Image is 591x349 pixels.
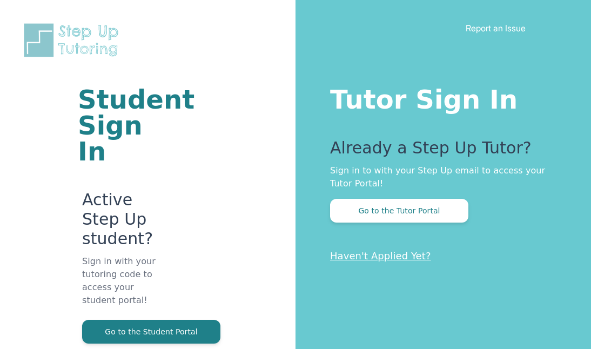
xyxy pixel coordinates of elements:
h1: Tutor Sign In [330,82,548,112]
a: Haven't Applied Yet? [330,250,431,261]
p: Sign in with your tutoring code to access your student portal! [82,255,166,320]
a: Go to the Student Portal [82,326,220,337]
p: Active Step Up student? [82,190,166,255]
img: Step Up Tutoring horizontal logo [22,22,125,59]
a: Report an Issue [466,23,526,33]
h1: Student Sign In [78,86,166,164]
p: Already a Step Up Tutor? [330,138,548,164]
a: Go to the Tutor Portal [330,205,468,216]
button: Go to the Student Portal [82,320,220,344]
button: Go to the Tutor Portal [330,199,468,223]
p: Sign in to with your Step Up email to access your Tutor Portal! [330,164,548,190]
